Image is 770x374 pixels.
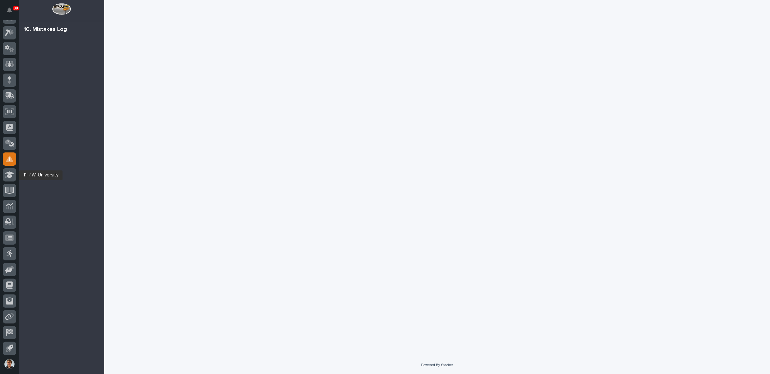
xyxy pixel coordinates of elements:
div: 10. Mistakes Log [24,26,67,33]
button: users-avatar [3,358,16,371]
p: 39 [14,6,18,10]
a: Powered By Stacker [421,363,453,367]
img: Workspace Logo [52,3,71,15]
div: Notifications39 [8,8,16,18]
button: Notifications [3,4,16,17]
